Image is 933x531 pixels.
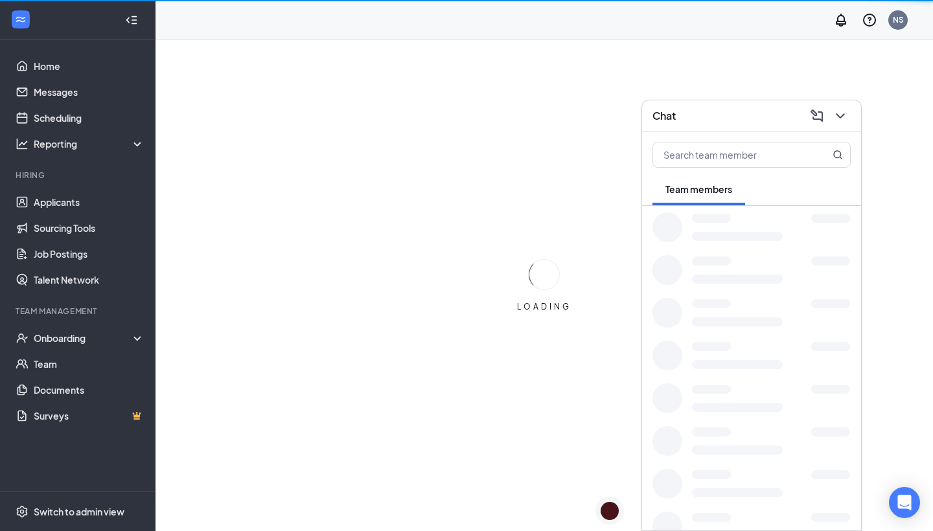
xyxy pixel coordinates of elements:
[34,189,144,215] a: Applicants
[16,137,29,150] svg: Analysis
[34,505,124,518] div: Switch to admin view
[807,106,827,126] button: ComposeMessage
[833,12,849,28] svg: Notifications
[665,183,732,195] span: Team members
[809,108,825,124] svg: ComposeMessage
[34,79,144,105] a: Messages
[14,13,27,26] svg: WorkstreamLogo
[34,241,144,267] a: Job Postings
[34,215,144,241] a: Sourcing Tools
[34,53,144,79] a: Home
[16,306,142,317] div: Team Management
[833,108,848,124] svg: ChevronDown
[833,150,843,160] svg: MagnifyingGlass
[34,267,144,293] a: Talent Network
[34,137,145,150] div: Reporting
[830,106,851,126] button: ChevronDown
[34,351,144,377] a: Team
[16,332,29,345] svg: UserCheck
[889,487,920,518] div: Open Intercom Messenger
[893,14,904,25] div: NS
[125,14,138,27] svg: Collapse
[34,403,144,429] a: SurveysCrown
[652,109,676,123] h3: Chat
[512,301,577,312] div: LOADING
[34,105,144,131] a: Scheduling
[16,505,29,518] svg: Settings
[862,12,877,28] svg: QuestionInfo
[653,142,807,167] input: Search team member
[16,170,142,181] div: Hiring
[34,377,144,403] a: Documents
[34,332,133,345] div: Onboarding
